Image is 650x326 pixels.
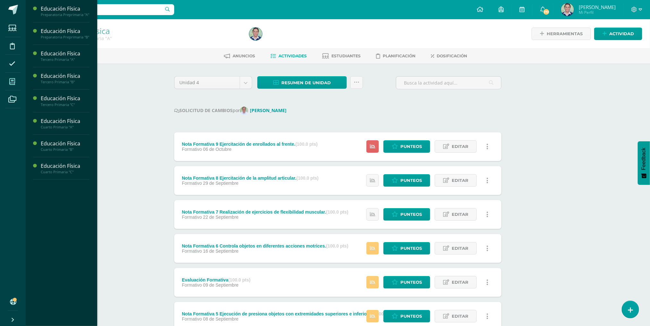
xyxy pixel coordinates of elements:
[203,181,239,186] span: 29 de Septiembre
[452,276,468,288] span: Editar
[41,72,90,84] a: Educación FísicaTercero Primaria "B"
[175,77,252,89] a: Unidad 4
[281,77,331,89] span: Resumen de unidad
[383,208,430,221] a: Punteos
[400,242,422,254] span: Punteos
[41,125,90,129] div: Cuarto Primaria "A"
[278,53,307,58] span: Actividades
[41,35,90,39] div: Preparatoria Preprimaria "B"
[250,107,287,113] strong: [PERSON_NAME]
[240,107,289,113] a: [PERSON_NAME]
[203,215,239,220] span: 22 de Septiembre
[326,243,348,249] strong: (100.0 pts)
[41,162,90,174] a: Educación FísicaCuarto Primaria "C"
[203,316,239,322] span: 08 de Septiembre
[182,209,348,215] div: Nota Formativa 7 Realización de ejercicios de flexibilidad muscular.
[579,4,616,10] span: [PERSON_NAME]
[41,80,90,84] div: Tercero Primaria "B"
[41,102,90,107] div: Tercero Primaria "C"
[203,249,239,254] span: 16 de Septiembre
[203,282,239,288] span: 09 de Septiembre
[41,50,90,57] div: Educación Física
[41,162,90,170] div: Educación Física
[41,95,90,107] a: Educación FísicaTercero Primaria "C"
[182,181,202,186] span: Formativo
[452,208,468,220] span: Editar
[383,140,430,153] a: Punteos
[41,118,90,129] a: Educación FísicaCuarto Primaria "A"
[41,147,90,152] div: Cuarto Primaria "B"
[400,208,422,220] span: Punteos
[296,175,319,181] strong: (100.0 pts)
[594,28,642,40] a: Actividad
[182,175,319,181] div: Nota Formativa 8 Ejercitación de la amplitud articular.
[638,141,650,185] button: Feedback - Mostrar encuesta
[224,51,255,61] a: Anuncios
[182,311,397,316] div: Nota Formativa 5 Ejecución de presiona objetos con extremidades superiores e inferiores.
[383,53,415,58] span: Planificación
[400,175,422,186] span: Punteos
[547,28,583,40] span: Herramientas
[295,142,318,147] strong: (100.0 pts)
[270,51,307,61] a: Actividades
[437,53,467,58] span: Dosificación
[174,107,501,115] div: por
[400,141,422,152] span: Punteos
[182,147,202,152] span: Formativo
[452,141,468,152] span: Editar
[322,51,361,61] a: Estudiantes
[233,53,255,58] span: Anuncios
[41,140,90,147] div: Educación Física
[41,5,90,12] div: Educación Física
[50,26,242,35] h1: Educación Física
[41,140,90,152] a: Educación FísicaCuarto Primaria "B"
[41,28,90,39] a: Educación FísicaPreparatoria Preprimaria "B"
[532,28,591,40] a: Herramientas
[41,5,90,17] a: Educación FísicaPreparatoria Preprimaria "A"
[543,8,550,15] span: 172
[41,72,90,80] div: Educación Física
[203,147,232,152] span: 06 de Octubre
[431,51,467,61] a: Dosificación
[182,243,348,249] div: Nota Formativa 6 Controla objetos en diferentes acciones motrices.
[179,77,235,89] span: Unidad 4
[400,276,422,288] span: Punteos
[228,277,251,282] strong: (100.0 pts)
[41,50,90,62] a: Educación FísicaTercero Primaria "A"
[641,148,647,170] span: Feedback
[579,10,616,15] span: Mi Perfil
[182,277,251,282] div: Evaluación Formativa
[30,4,174,15] input: Busca un usuario...
[452,242,468,254] span: Editar
[41,28,90,35] div: Educación Física
[41,170,90,174] div: Cuarto Primaria "C"
[609,28,634,40] span: Actividad
[452,310,468,322] span: Editar
[452,175,468,186] span: Editar
[182,142,318,147] div: Nota Formativa 9 Ejercitación de enrollados al frente.
[561,3,574,16] img: 707b257b70002fbcf94b7b0c242b3eca.png
[249,28,262,40] img: 707b257b70002fbcf94b7b0c242b3eca.png
[376,51,415,61] a: Planificación
[257,76,347,89] a: Resumen de unidad
[182,282,202,288] span: Formativo
[383,310,430,322] a: Punteos
[50,35,242,41] div: Preparatoria Preprimaria 'A'
[182,316,202,322] span: Formativo
[41,12,90,17] div: Preparatoria Preprimaria "A"
[174,107,233,113] strong: SOLICITUD DE CAMBIOS
[182,249,202,254] span: Formativo
[182,215,202,220] span: Formativo
[41,57,90,62] div: Tercero Primaria "A"
[383,242,430,255] a: Punteos
[383,174,430,187] a: Punteos
[383,276,430,289] a: Punteos
[41,95,90,102] div: Educación Física
[396,77,501,89] input: Busca la actividad aquí...
[400,310,422,322] span: Punteos
[331,53,361,58] span: Estudiantes
[326,209,348,215] strong: (100.0 pts)
[41,118,90,125] div: Educación Física
[240,107,248,115] img: a7d04fabb49ee917d76a2b47dbb1df29.png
